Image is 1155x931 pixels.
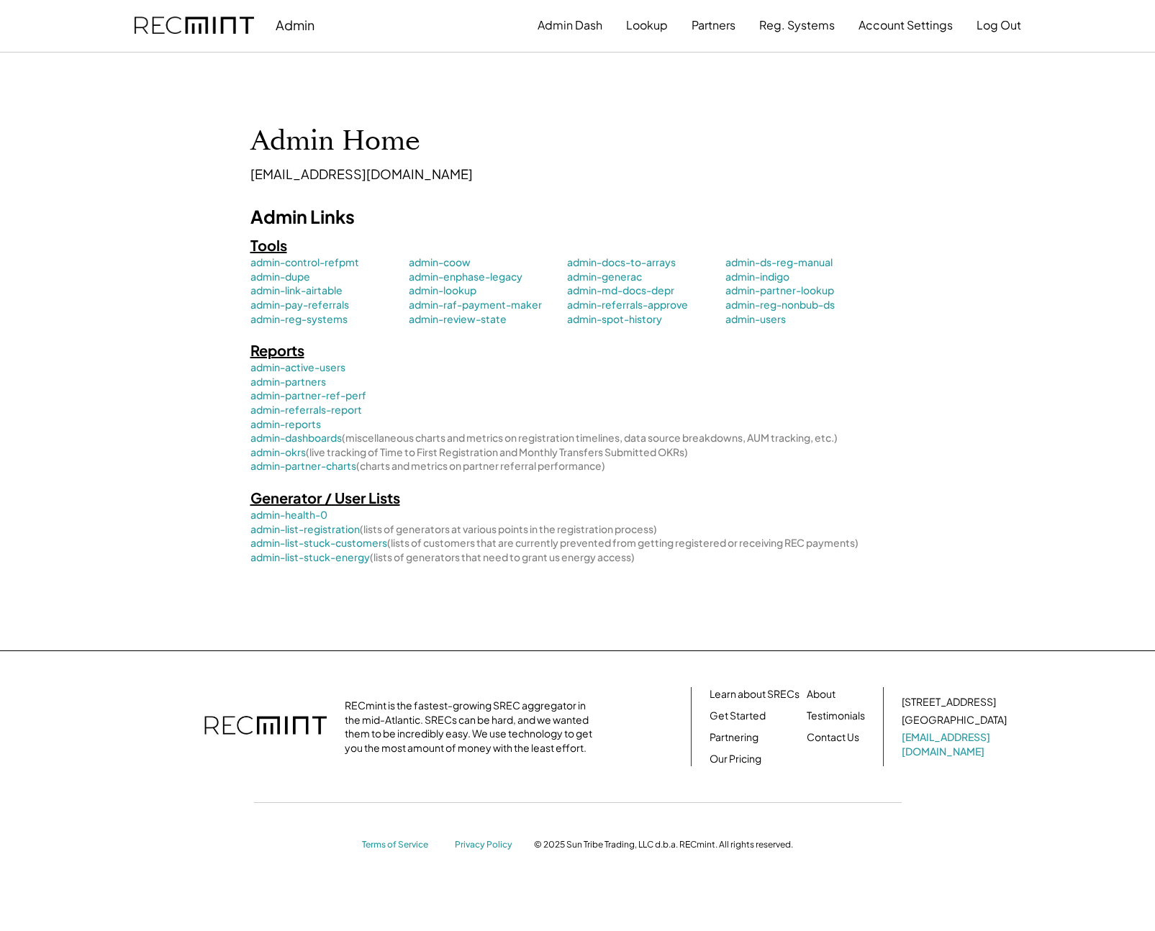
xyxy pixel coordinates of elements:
font: (lists of generators that need to grant us energy access) [370,550,635,563]
div: [GEOGRAPHIC_DATA] [902,713,1007,727]
div: © 2025 Sun Tribe Trading, LLC d.b.a. RECmint. All rights reserved. [534,839,793,850]
a: admin-health-0 [250,508,409,522]
a: About [807,687,835,701]
a: admin-dupe [250,270,409,284]
button: Log Out [977,11,1021,40]
a: admin-link-airtable [250,283,409,298]
div: Admin [276,17,314,33]
a: admin-review-state [409,312,567,327]
a: admin-spot-history [567,312,725,327]
a: admin-lookup [409,283,567,298]
a: Get Started [710,709,766,723]
font: (lists of customers that are currently prevented from getting registered or receiving REC payments) [387,536,859,549]
h5: Tools [250,235,287,255]
div: [EMAIL_ADDRESS][DOMAIN_NAME] [250,165,473,198]
a: admin-okrs(live tracking of Time to First Registration and Monthly Transfers Submitted OKRs) [250,445,898,460]
a: admin-docs-to-arrays [567,255,725,270]
font: (live tracking of Time to First Registration and Monthly Transfers Submitted OKRs) [306,445,688,458]
a: admin-md-docs-depr [567,283,725,298]
button: Reg. Systems [759,11,835,40]
a: admin-partner-ref-perf [250,389,409,403]
a: admin-coow [409,255,567,270]
img: recmint-logotype%403x.png [204,701,327,752]
a: admin-generac [567,270,725,284]
a: Learn about SRECs [710,687,800,701]
h5: Generator / User Lists [250,488,400,508]
font: (lists of generators at various points in the registration process) [360,522,657,535]
a: Testimonials [807,709,865,723]
a: admin-partner-lookup [725,283,884,298]
a: admin-list-registration(lists of generators at various points in the registration process) [250,522,898,537]
a: admin-users [725,312,884,327]
a: admin-reg-nonbub-ds [725,298,884,312]
h5: Reports [250,340,304,360]
a: Privacy Policy [455,839,520,851]
a: admin-referrals-approve [567,298,725,312]
a: [EMAIL_ADDRESS][DOMAIN_NAME] [902,730,1010,758]
a: admin-partners [250,375,409,389]
h4: Admin Links [250,205,355,229]
button: Account Settings [859,11,953,40]
button: Admin Dash [538,11,602,40]
a: admin-enphase-legacy [409,270,567,284]
a: admin-control-refpmt [250,255,409,270]
font: (miscellaneous charts and metrics on registration timelines, data source breakdowns, AUM tracking... [342,431,838,444]
img: recmint-logotype%403x.png [135,17,254,35]
a: Terms of Service [362,839,441,851]
a: admin-active-users [250,360,409,375]
a: admin-referrals-report [250,403,409,417]
font: (charts and metrics on partner referral performance) [356,459,605,472]
button: Lookup [626,11,668,40]
a: admin-pay-referrals [250,298,409,312]
a: admin-list-stuck-energy(lists of generators that need to grant us energy access) [250,550,898,565]
a: admin-dashboards(miscellaneous charts and metrics on registration timelines, data source breakdow... [250,431,898,445]
a: admin-list-stuck-customers(lists of customers that are currently prevented from getting registere... [250,536,898,550]
div: RECmint is the fastest-growing SREC aggregator in the mid-Atlantic. SRECs can be hard, and we wan... [345,699,600,755]
a: admin-reports [250,417,409,432]
a: admin-reg-systems [250,312,409,327]
a: Partnering [710,730,758,745]
a: Contact Us [807,730,859,745]
a: admin-ds-reg-manual [725,255,884,270]
a: admin-partner-charts(charts and metrics on partner referral performance) [250,459,898,473]
div: [STREET_ADDRESS] [902,695,996,709]
a: admin-raf-payment-maker [409,298,567,312]
button: Partners [692,11,735,40]
h1: Admin Home [250,124,420,158]
a: Our Pricing [710,752,761,766]
a: admin-indigo [725,270,884,284]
